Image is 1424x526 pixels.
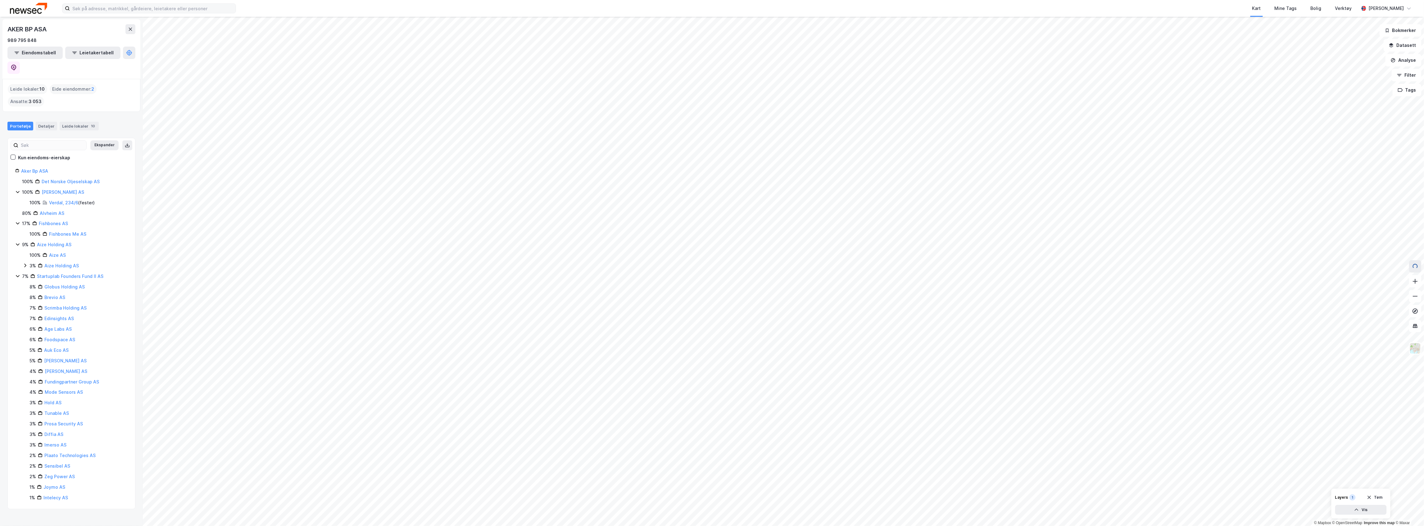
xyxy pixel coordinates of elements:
[70,4,236,13] input: Søk på adresse, matrikkel, gårdeiere, leietakere eller personer
[29,304,36,312] div: 7%
[91,85,94,93] span: 2
[29,452,36,459] div: 2%
[10,3,47,14] img: newsec-logo.f6e21ccffca1b3a03d2d.png
[29,230,41,238] div: 100%
[7,24,48,34] div: AKER BP ASA
[44,284,85,289] a: Globus Holding AS
[44,410,69,416] a: Tunable AS
[29,378,36,386] div: 4%
[90,123,96,129] div: 10
[44,358,87,363] a: [PERSON_NAME] AS
[39,221,68,226] a: Fishbones AS
[1393,84,1422,96] button: Tags
[22,210,31,217] div: 80%
[1392,69,1422,81] button: Filter
[29,441,36,449] div: 3%
[18,154,70,161] div: Kun eiendoms-eierskap
[1369,5,1404,12] div: [PERSON_NAME]
[43,495,68,500] a: Intelecy AS
[1275,5,1297,12] div: Mine Tags
[22,220,30,227] div: 17%
[44,400,61,405] a: Hold AS
[1314,521,1331,525] a: Mapbox
[44,263,79,268] a: Aize Holding AS
[29,494,35,501] div: 1%
[22,178,33,185] div: 100%
[45,369,87,374] a: [PERSON_NAME] AS
[1335,5,1352,12] div: Verktøy
[29,262,36,270] div: 3%
[7,37,37,44] div: 989 795 848
[29,347,36,354] div: 5%
[44,453,96,458] a: Plaato Technologies AS
[50,84,97,94] div: Eide eiendommer :
[49,231,86,237] a: Fishbones Me AS
[29,315,36,322] div: 7%
[29,483,35,491] div: 1%
[44,316,74,321] a: Edinsights AS
[29,252,41,259] div: 100%
[44,442,66,447] a: Imerso AS
[1393,496,1424,526] div: Kontrollprogram for chat
[29,325,36,333] div: 6%
[44,337,75,342] a: Foodspace AS
[45,379,99,384] a: Fundingpartner Group AS
[22,188,33,196] div: 100%
[44,295,65,300] a: Brevio AS
[1364,521,1395,525] a: Improve this map
[1335,505,1387,515] button: Vis
[44,347,69,353] a: Auk Eco AS
[22,241,29,248] div: 9%
[39,85,45,93] span: 10
[1409,342,1421,354] img: Z
[40,211,64,216] a: Alvheim AS
[65,47,120,59] button: Leietakertabell
[44,474,75,479] a: Zeg Power AS
[29,357,36,365] div: 5%
[29,336,36,343] div: 6%
[49,252,66,258] a: Aize AS
[36,122,57,130] div: Detaljer
[44,463,70,469] a: Sensibel AS
[29,462,36,470] div: 2%
[18,141,86,150] input: Søk
[29,431,36,438] div: 3%
[1380,24,1422,37] button: Bokmerker
[1363,492,1387,502] button: Tøm
[8,97,44,107] div: Ansatte :
[1332,521,1363,525] a: OpenStreetMap
[29,388,36,396] div: 4%
[49,199,95,206] div: ( fester )
[90,140,119,150] button: Ekspander
[29,399,36,406] div: 3%
[44,326,72,332] a: Age Labs AS
[1393,496,1424,526] iframe: Chat Widget
[42,189,84,195] a: [PERSON_NAME] AS
[29,98,42,105] span: 3 053
[49,200,78,205] a: Verdal, 234/6
[1385,54,1422,66] button: Analyse
[45,389,83,395] a: Mode Sensors AS
[7,122,33,130] div: Portefølje
[29,199,41,206] div: 100%
[29,368,36,375] div: 4%
[1349,494,1356,501] div: 1
[22,273,29,280] div: 7%
[1311,5,1322,12] div: Bolig
[37,274,103,279] a: Startuplab Founders Fund II AS
[43,484,65,490] a: Joymo AS
[1335,495,1348,500] div: Layers
[44,305,87,311] a: Scrimba Holding AS
[7,47,63,59] button: Eiendomstabell
[44,421,83,426] a: Prosa Security AS
[21,168,48,174] a: Aker Bp ASA
[60,122,99,130] div: Leide lokaler
[8,84,47,94] div: Leide lokaler :
[37,242,71,247] a: Aize Holding AS
[44,432,63,437] a: Diffia AS
[1384,39,1422,52] button: Datasett
[29,473,36,480] div: 2%
[29,420,36,428] div: 3%
[1252,5,1261,12] div: Kart
[29,294,36,301] div: 8%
